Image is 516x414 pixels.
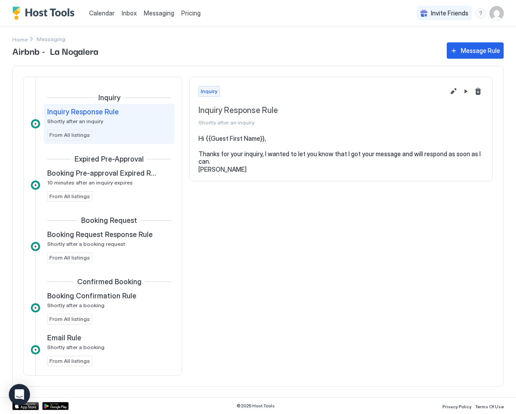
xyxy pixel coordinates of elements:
span: From All listings [49,254,90,262]
span: Booking Pre-approval Expired Rule [47,169,157,177]
span: Privacy Policy [442,404,471,409]
button: Delete message rule [473,86,483,97]
span: Breadcrumb [37,36,65,42]
span: Home [12,36,28,43]
a: Host Tools Logo [12,7,79,20]
a: Messaging [144,8,174,18]
span: Shortly after a booking [47,344,105,350]
span: Inquiry Response Rule [47,107,119,116]
span: Terms Of Use [475,404,504,409]
span: © 2025 Host Tools [236,403,275,409]
span: Shortly after an inquiry [47,118,103,124]
span: Inquiry [98,93,120,102]
span: From All listings [49,315,90,323]
a: Terms Of Use [475,401,504,410]
span: Booking Confirmation Rule [47,291,136,300]
span: Calendar [89,9,115,17]
span: Expired Pre-Approval [75,154,144,163]
span: Shortly after a booking request [47,241,125,247]
span: Booking Request [81,216,137,225]
span: From All listings [49,192,90,200]
a: Privacy Policy [442,401,471,410]
span: From All listings [49,131,90,139]
span: Confirmed Booking [77,277,142,286]
span: Messaging [144,9,174,17]
span: Inquiry Response Rule [198,105,445,116]
button: Pause Message Rule [460,86,471,97]
a: Home [12,34,28,44]
span: 10 minutes after an inquiry expires [47,179,133,186]
a: Google Play Store [42,402,69,410]
span: Booking Request Response Rule [47,230,153,239]
span: Invite Friends [431,9,468,17]
span: From All listings [49,357,90,365]
span: Shortly after an inquiry [198,119,445,126]
a: Calendar [89,8,115,18]
span: Email Rule [47,333,81,342]
button: Edit message rule [448,86,459,97]
span: Inbox [122,9,137,17]
button: Message Rule [447,42,504,59]
span: Shortly after a booking [47,302,105,309]
div: Open Intercom Messenger [9,384,30,405]
div: User profile [490,6,504,20]
span: Airbnb - La Nogalera [12,44,438,57]
a: Inbox [122,8,137,18]
pre: Hi {{Guest First Name}}, Thanks for your inquiry, I wanted to let you know that I got your messag... [198,135,483,173]
span: Pricing [181,9,201,17]
div: Breadcrumb [12,34,28,44]
a: App Store [12,402,39,410]
span: Inquiry [201,87,217,95]
div: menu [475,8,486,19]
div: Message Rule [461,46,500,55]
